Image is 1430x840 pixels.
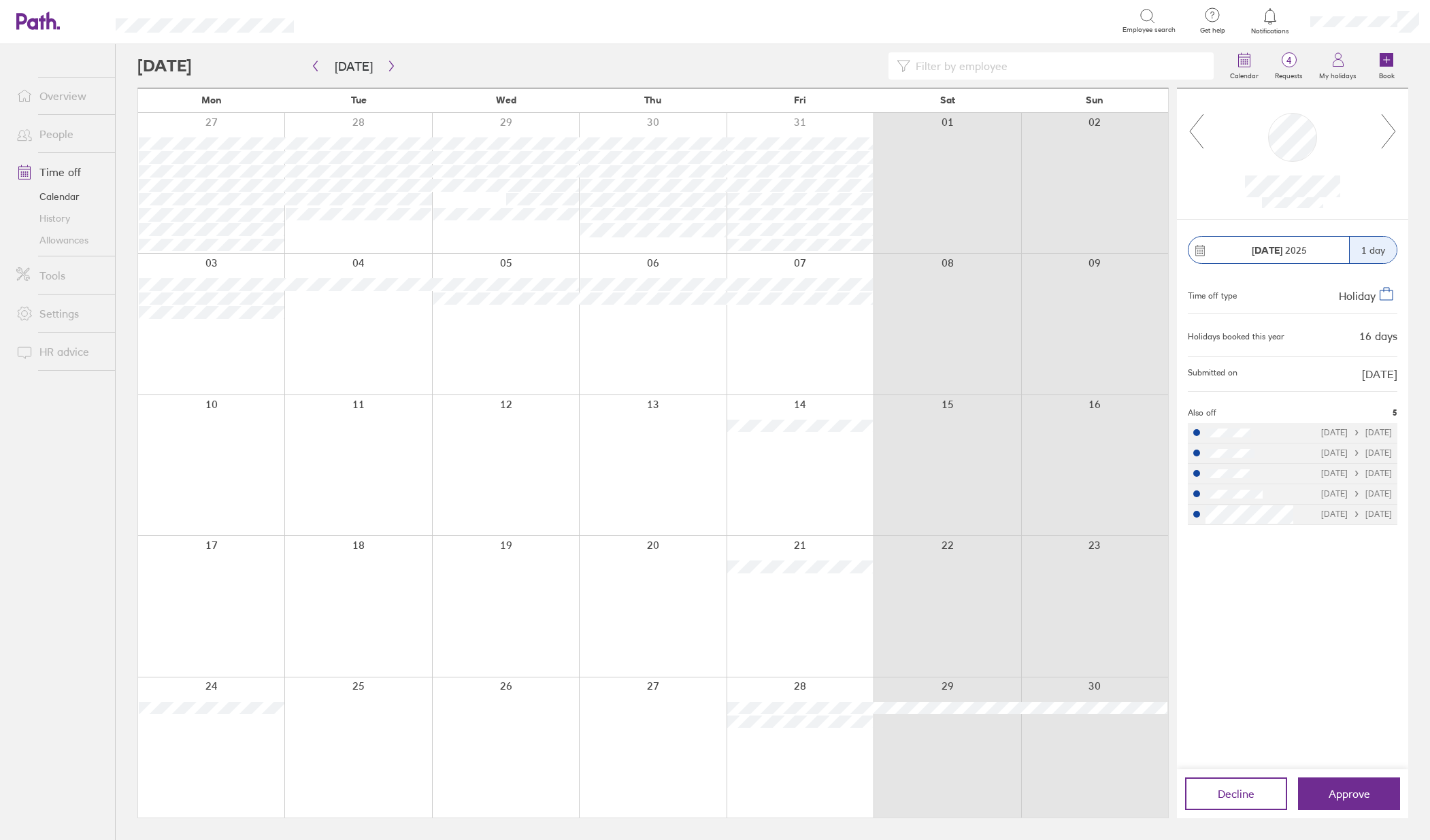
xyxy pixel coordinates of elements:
a: Calendar [1222,44,1267,88]
a: 4Requests [1267,44,1311,88]
button: Approve [1298,777,1400,810]
label: Calendar [1222,68,1267,80]
a: Time off [5,158,115,186]
a: Book [1365,44,1408,88]
span: 5 [1393,408,1397,418]
div: 16 days [1359,330,1397,342]
a: Overview [5,82,115,110]
span: Decline [1218,788,1254,800]
span: Sat [940,95,955,105]
a: Settings [5,300,115,327]
label: Book [1371,68,1403,80]
div: [DATE] [DATE] [1321,509,1392,519]
a: History [5,207,115,229]
span: Also off [1188,408,1216,418]
span: Thu [644,95,661,105]
span: 4 [1267,55,1311,66]
a: People [5,120,115,148]
div: Holidays booked this year [1188,332,1284,341]
span: Holiday [1339,289,1376,303]
a: Tools [5,262,115,289]
span: Tue [351,95,367,105]
span: Mon [201,95,222,105]
span: Get help [1191,27,1235,35]
span: Approve [1329,788,1370,800]
div: Search [331,14,365,27]
span: Notifications [1248,27,1293,35]
div: [DATE] [DATE] [1321,448,1392,458]
strong: [DATE] [1252,244,1282,256]
span: [DATE] [1362,368,1397,380]
div: [DATE] [DATE] [1321,428,1392,437]
a: HR advice [5,338,115,365]
a: Notifications [1248,7,1293,35]
label: My holidays [1311,68,1365,80]
label: Requests [1267,68,1311,80]
button: [DATE] [324,55,384,78]
div: 1 day [1349,237,1397,263]
span: Fri [794,95,806,105]
span: Wed [496,95,516,105]
input: Filter by employee [910,53,1205,79]
span: 2025 [1252,245,1307,256]
div: Time off type [1188,286,1237,302]
div: [DATE] [DATE] [1321,469,1392,478]
a: My holidays [1311,44,1365,88]
a: Calendar [5,186,115,207]
span: Sun [1086,95,1103,105]
span: Employee search [1123,26,1176,34]
button: Decline [1185,777,1287,810]
a: Allowances [5,229,115,251]
div: [DATE] [DATE] [1321,489,1392,499]
span: Submitted on [1188,368,1237,380]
